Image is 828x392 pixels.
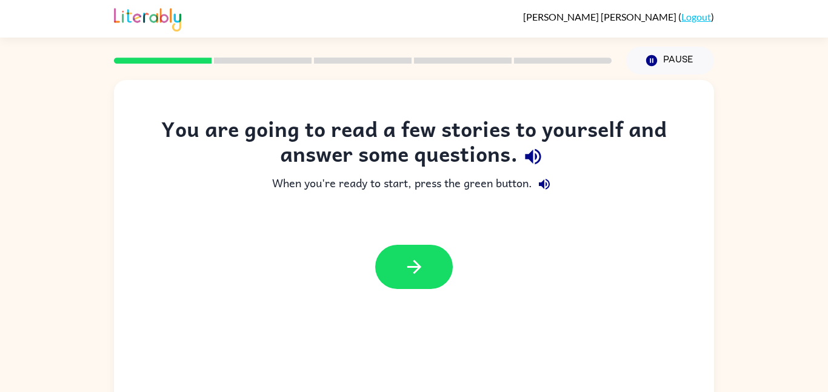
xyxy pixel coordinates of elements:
img: Literably [114,5,181,32]
div: You are going to read a few stories to yourself and answer some questions. [138,116,690,172]
div: ( ) [523,11,714,22]
a: Logout [681,11,711,22]
button: Pause [626,47,714,75]
span: [PERSON_NAME] [PERSON_NAME] [523,11,678,22]
div: When you're ready to start, press the green button. [138,172,690,196]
